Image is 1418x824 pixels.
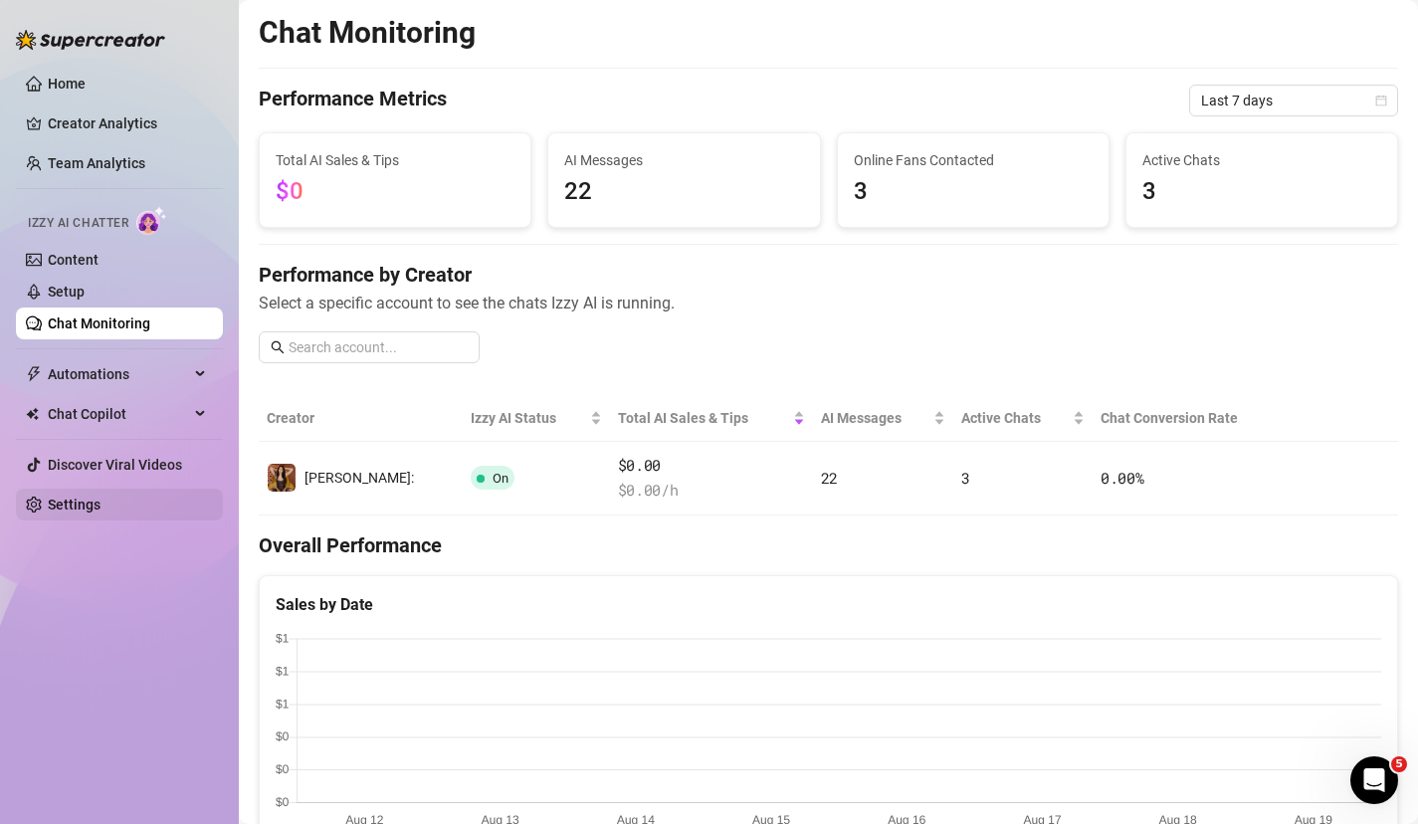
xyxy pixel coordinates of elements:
[48,497,101,513] a: Settings
[953,395,1093,442] th: Active Chats
[1350,756,1398,804] iframe: Intercom live chat
[564,173,803,211] span: 22
[48,107,207,139] a: Creator Analytics
[304,470,414,486] span: [PERSON_NAME]:
[16,30,165,50] img: logo-BBDzfeDw.svg
[48,398,189,430] span: Chat Copilot
[259,395,463,442] th: Creator
[821,468,838,488] span: 22
[1375,95,1387,106] span: calendar
[289,336,468,358] input: Search account...
[854,173,1093,211] span: 3
[26,407,39,421] img: Chat Copilot
[276,149,514,171] span: Total AI Sales & Tips
[564,149,803,171] span: AI Messages
[259,531,1398,559] h4: Overall Performance
[259,261,1398,289] h4: Performance by Creator
[1391,756,1407,772] span: 5
[48,284,85,300] a: Setup
[268,464,296,492] img: Guido:
[471,407,586,429] span: Izzy AI Status
[48,457,182,473] a: Discover Viral Videos
[1201,86,1386,115] span: Last 7 days
[813,395,953,442] th: AI Messages
[48,155,145,171] a: Team Analytics
[259,85,447,116] h4: Performance Metrics
[276,177,304,205] span: $0
[854,149,1093,171] span: Online Fans Contacted
[493,471,508,486] span: On
[1101,468,1144,488] span: 0.00 %
[271,340,285,354] span: search
[276,592,1381,617] div: Sales by Date
[28,214,128,233] span: Izzy AI Chatter
[610,395,813,442] th: Total AI Sales & Tips
[136,206,167,235] img: AI Chatter
[259,291,1398,315] span: Select a specific account to see the chats Izzy AI is running.
[618,479,805,503] span: $ 0.00 /h
[961,468,970,488] span: 3
[48,358,189,390] span: Automations
[1142,149,1381,171] span: Active Chats
[618,407,789,429] span: Total AI Sales & Tips
[48,252,99,268] a: Content
[26,366,42,382] span: thunderbolt
[463,395,610,442] th: Izzy AI Status
[259,14,476,52] h2: Chat Monitoring
[821,407,929,429] span: AI Messages
[1093,395,1285,442] th: Chat Conversion Rate
[48,315,150,331] a: Chat Monitoring
[961,407,1069,429] span: Active Chats
[1142,173,1381,211] span: 3
[48,76,86,92] a: Home
[618,454,805,478] span: $0.00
